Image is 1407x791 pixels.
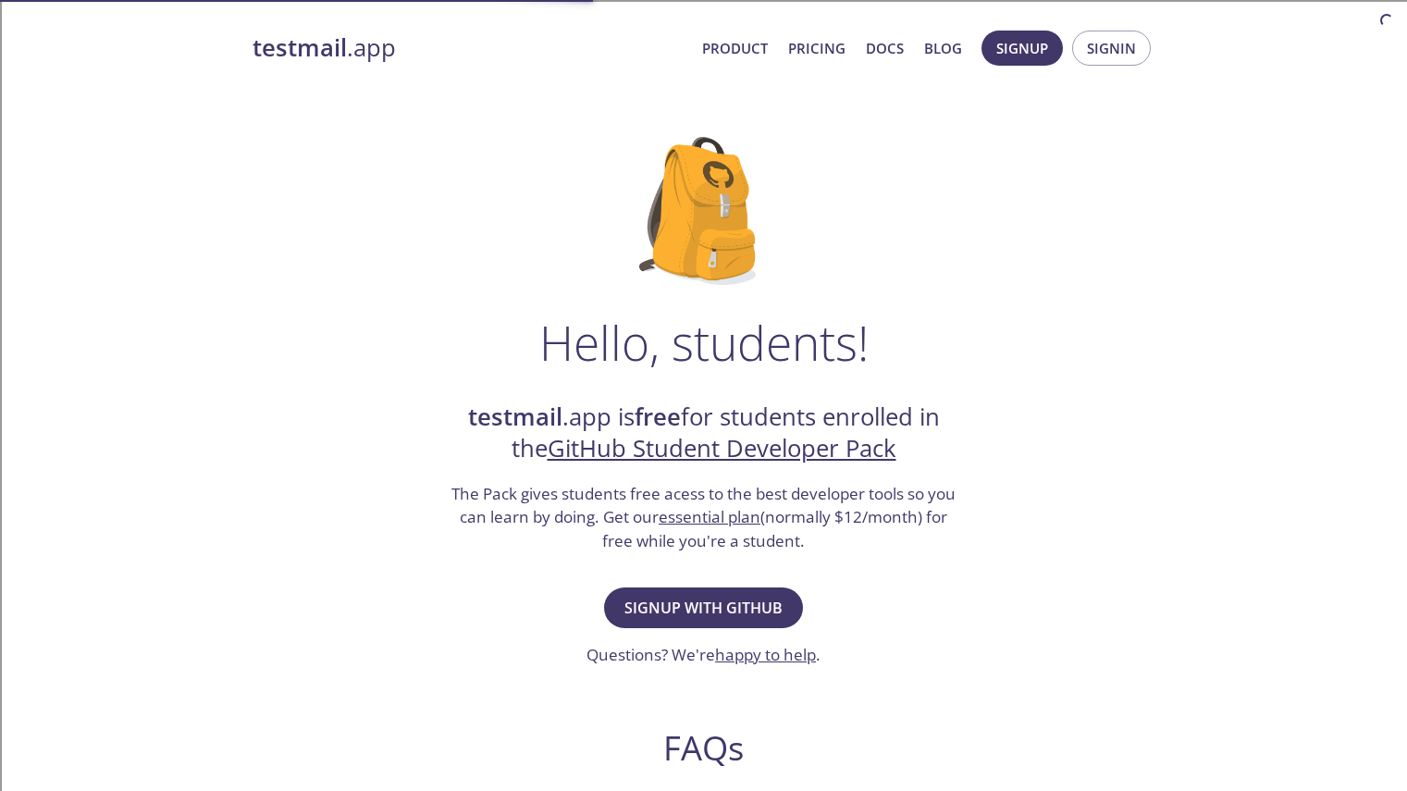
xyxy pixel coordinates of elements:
a: Docs [866,36,904,60]
button: Signin [1072,31,1151,66]
span: Signup [996,36,1048,60]
button: Signup [981,31,1063,66]
a: Blog [924,36,962,60]
a: testmail.app [253,32,687,64]
span: Signin [1087,36,1136,60]
a: Pricing [788,36,845,60]
a: Product [702,36,768,60]
strong: testmail [253,31,347,64]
